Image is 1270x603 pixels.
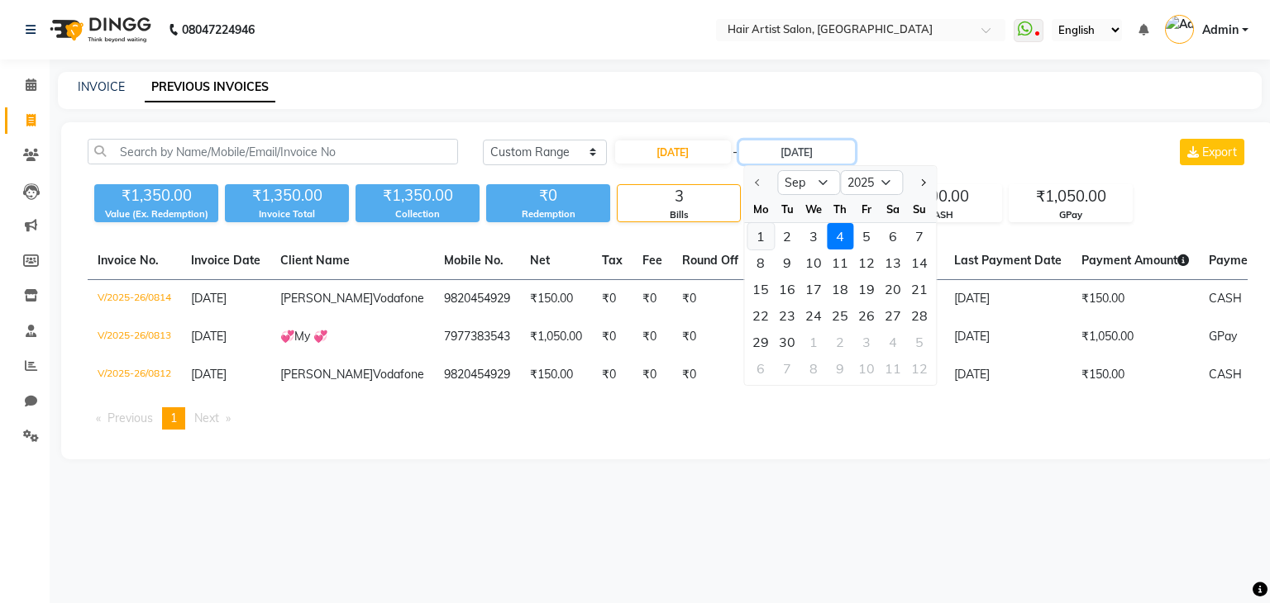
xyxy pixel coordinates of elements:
[747,329,774,355] div: Monday, September 29, 2025
[840,170,903,195] select: Select year
[747,355,774,382] div: 6
[444,253,504,268] span: Mobile No.
[944,318,1072,356] td: [DATE]
[191,253,260,268] span: Invoice Date
[1209,367,1242,382] span: CASH
[747,276,774,302] div: 15
[827,329,853,355] div: Thursday, October 2, 2025
[906,249,933,276] div: 14
[906,276,933,302] div: 21
[1072,318,1199,356] td: ₹1,050.00
[906,223,933,249] div: Sunday, September 7, 2025
[747,276,774,302] div: Monday, September 15, 2025
[170,411,177,425] span: 1
[880,355,906,382] div: Saturday, October 11, 2025
[853,355,880,382] div: Friday, October 10, 2025
[618,208,740,222] div: Bills
[853,355,880,382] div: 10
[853,223,880,249] div: Friday, September 5, 2025
[602,253,623,268] span: Tax
[827,302,853,329] div: 25
[827,249,853,276] div: 11
[615,140,731,164] input: Start Date
[530,253,550,268] span: Net
[880,223,906,249] div: 6
[520,280,592,319] td: ₹150.00
[954,253,1062,268] span: Last Payment Date
[747,249,774,276] div: Monday, September 8, 2025
[906,302,933,329] div: Sunday, September 28, 2025
[880,249,906,276] div: 13
[280,367,373,382] span: [PERSON_NAME]
[827,249,853,276] div: Thursday, September 11, 2025
[853,249,880,276] div: Friday, September 12, 2025
[827,302,853,329] div: Thursday, September 25, 2025
[1072,356,1199,394] td: ₹150.00
[880,302,906,329] div: Saturday, September 27, 2025
[827,276,853,302] div: 18
[733,144,738,161] span: -
[827,223,853,249] div: 4
[880,355,906,382] div: 11
[633,318,672,356] td: ₹0
[88,139,458,164] input: Search by Name/Mobile/Email/Invoice No
[1081,253,1189,268] span: Payment Amount
[191,291,227,306] span: [DATE]
[747,223,774,249] div: Monday, September 1, 2025
[774,302,800,329] div: 23
[747,223,774,249] div: 1
[1180,139,1244,165] button: Export
[853,276,880,302] div: 19
[827,355,853,382] div: 9
[294,329,327,344] span: My 💞
[774,223,800,249] div: Tuesday, September 2, 2025
[194,411,219,425] span: Next
[682,253,738,268] span: Round Off
[225,184,349,207] div: ₹1,350.00
[906,355,933,382] div: 12
[774,276,800,302] div: Tuesday, September 16, 2025
[853,329,880,355] div: 3
[800,329,827,355] div: 1
[280,253,350,268] span: Client Name
[88,407,1248,430] nav: Pagination
[800,355,827,382] div: 8
[880,329,906,355] div: 4
[853,302,880,329] div: Friday, September 26, 2025
[774,355,800,382] div: 7
[827,329,853,355] div: 2
[800,223,827,249] div: Wednesday, September 3, 2025
[356,207,480,221] div: Collection
[915,169,929,196] button: Next month
[78,79,125,94] a: INVOICE
[944,356,1072,394] td: [DATE]
[880,302,906,329] div: 27
[880,276,906,302] div: 20
[42,7,155,53] img: logo
[191,329,227,344] span: [DATE]
[88,318,181,356] td: V/2025-26/0813
[827,223,853,249] div: Thursday, September 4, 2025
[747,355,774,382] div: Monday, October 6, 2025
[145,73,275,102] a: PREVIOUS INVOICES
[853,329,880,355] div: Friday, October 3, 2025
[800,302,827,329] div: Wednesday, September 24, 2025
[486,184,610,207] div: ₹0
[800,223,827,249] div: 3
[642,253,662,268] span: Fee
[107,411,153,425] span: Previous
[94,207,218,221] div: Value (Ex. Redemption)
[800,249,827,276] div: Wednesday, September 10, 2025
[774,329,800,355] div: 30
[373,367,424,382] span: Vodafone
[88,280,181,319] td: V/2025-26/0814
[592,280,633,319] td: ₹0
[739,140,855,164] input: End Date
[191,367,227,382] span: [DATE]
[800,302,827,329] div: 24
[1209,291,1242,306] span: CASH
[747,302,774,329] div: 22
[1209,329,1237,344] span: GPay
[94,184,218,207] div: ₹1,350.00
[182,7,255,53] b: 08047224946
